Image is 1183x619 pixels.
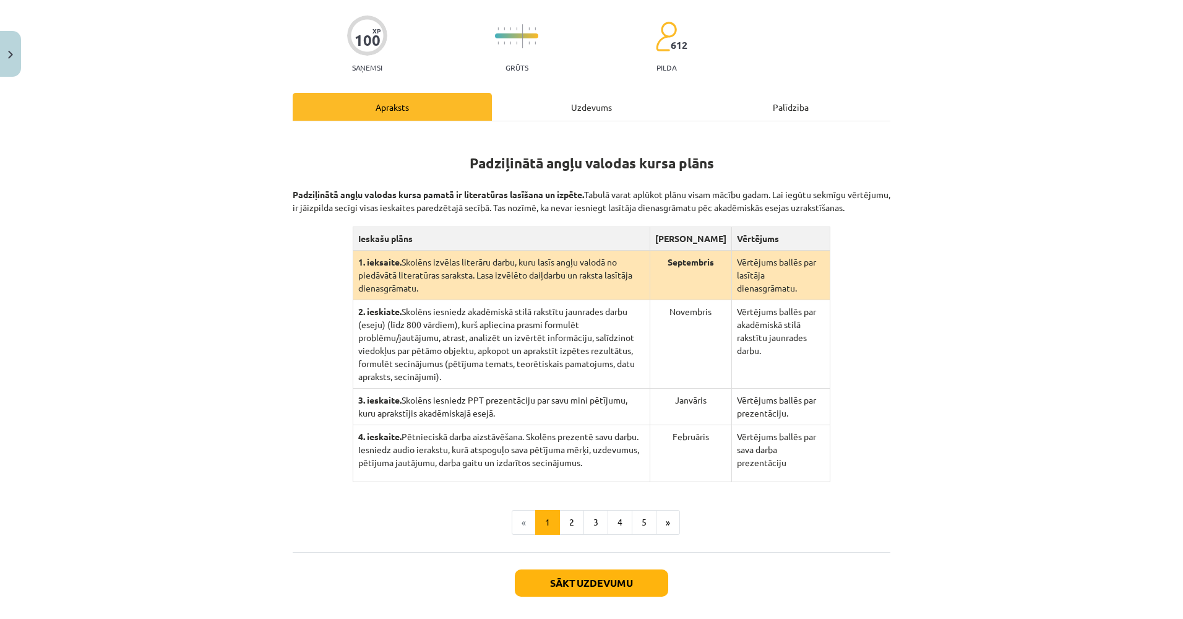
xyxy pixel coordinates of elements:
[293,510,890,535] nav: Page navigation example
[731,425,830,482] td: Vērtējums ballēs par sava darba prezentāciju
[8,51,13,59] img: icon-close-lesson-0947bae3869378f0d4975bcd49f059093ad1ed9edebbc8119c70593378902aed.svg
[353,300,650,389] td: Skolēns iesniedz akadēmiskā stilā rakstītu jaunrades darbu (eseju) (līdz 800 vārdiem), kurš aplie...
[656,510,680,535] button: »
[535,510,560,535] button: 1
[650,389,731,425] td: Janvāris
[671,40,687,51] span: 612
[650,227,731,251] th: [PERSON_NAME]
[353,251,650,300] td: Skolēns izvēlas literāru darbu, kuru lasīs angļu valodā no piedāvātā literatūras saraksta. Lasa i...
[655,21,677,52] img: students-c634bb4e5e11cddfef0936a35e636f08e4e9abd3cc4e673bd6f9a4125e45ecb1.svg
[353,227,650,251] th: Ieskašu plāns
[522,24,523,48] img: icon-long-line-d9ea69661e0d244f92f715978eff75569469978d946b2353a9bb055b3ed8787d.svg
[528,27,530,30] img: icon-short-line-57e1e144782c952c97e751825c79c345078a6d821885a25fce030b3d8c18986b.svg
[492,93,691,121] div: Uzdevums
[655,430,726,443] p: Februāris
[504,41,505,45] img: icon-short-line-57e1e144782c952c97e751825c79c345078a6d821885a25fce030b3d8c18986b.svg
[731,300,830,389] td: Vērtējums ballēs par akadēmiskā stilā rakstītu jaunrades darbu.
[516,27,517,30] img: icon-short-line-57e1e144782c952c97e751825c79c345078a6d821885a25fce030b3d8c18986b.svg
[504,27,505,30] img: icon-short-line-57e1e144782c952c97e751825c79c345078a6d821885a25fce030b3d8c18986b.svg
[510,41,511,45] img: icon-short-line-57e1e144782c952c97e751825c79c345078a6d821885a25fce030b3d8c18986b.svg
[650,300,731,389] td: Novembris
[535,27,536,30] img: icon-short-line-57e1e144782c952c97e751825c79c345078a6d821885a25fce030b3d8c18986b.svg
[353,389,650,425] td: Skolēns iesniedz PPT prezentāciju par savu mini pētījumu, kuru aprakstījis akadēmiskajā esejā.
[470,154,714,172] strong: Padziļinātā angļu valodas kursa plāns
[358,256,402,267] strong: 1. ieksaite.
[632,510,656,535] button: 5
[293,189,584,200] strong: Padziļinātā angļu valodas kursa pamatā ir literatūras lasīšana un izpēte.
[656,63,676,72] p: pilda
[515,569,668,597] button: Sākt uzdevumu
[516,41,517,45] img: icon-short-line-57e1e144782c952c97e751825c79c345078a6d821885a25fce030b3d8c18986b.svg
[505,63,528,72] p: Grūts
[559,510,584,535] button: 2
[731,389,830,425] td: Vērtējums ballēs par prezentāciju.
[691,93,890,121] div: Palīdzība
[358,306,402,317] strong: 2. ieskiate.
[583,510,608,535] button: 3
[358,431,402,442] strong: 4. ieskaite.
[528,41,530,45] img: icon-short-line-57e1e144782c952c97e751825c79c345078a6d821885a25fce030b3d8c18986b.svg
[608,510,632,535] button: 4
[668,256,714,267] strong: Septembris
[535,41,536,45] img: icon-short-line-57e1e144782c952c97e751825c79c345078a6d821885a25fce030b3d8c18986b.svg
[510,27,511,30] img: icon-short-line-57e1e144782c952c97e751825c79c345078a6d821885a25fce030b3d8c18986b.svg
[731,251,830,300] td: Vērtējums ballēs par lasītāja dienasgrāmatu.
[347,63,387,72] p: Saņemsi
[358,430,645,469] p: Pētnieciskā darba aizstāvēšana. Skolēns prezentē savu darbu. Iesniedz audio ierakstu, kurā atspog...
[293,93,492,121] div: Apraksts
[372,27,381,34] span: XP
[497,41,499,45] img: icon-short-line-57e1e144782c952c97e751825c79c345078a6d821885a25fce030b3d8c18986b.svg
[293,175,890,214] p: Tabulā varat aplūkot plānu visam mācību gadam. Lai iegūtu sekmīgu vērtējumu, ir jāizpilda secīgi ...
[355,32,381,49] div: 100
[731,227,830,251] th: Vērtējums
[497,27,499,30] img: icon-short-line-57e1e144782c952c97e751825c79c345078a6d821885a25fce030b3d8c18986b.svg
[358,394,402,405] strong: 3. ieskaite.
